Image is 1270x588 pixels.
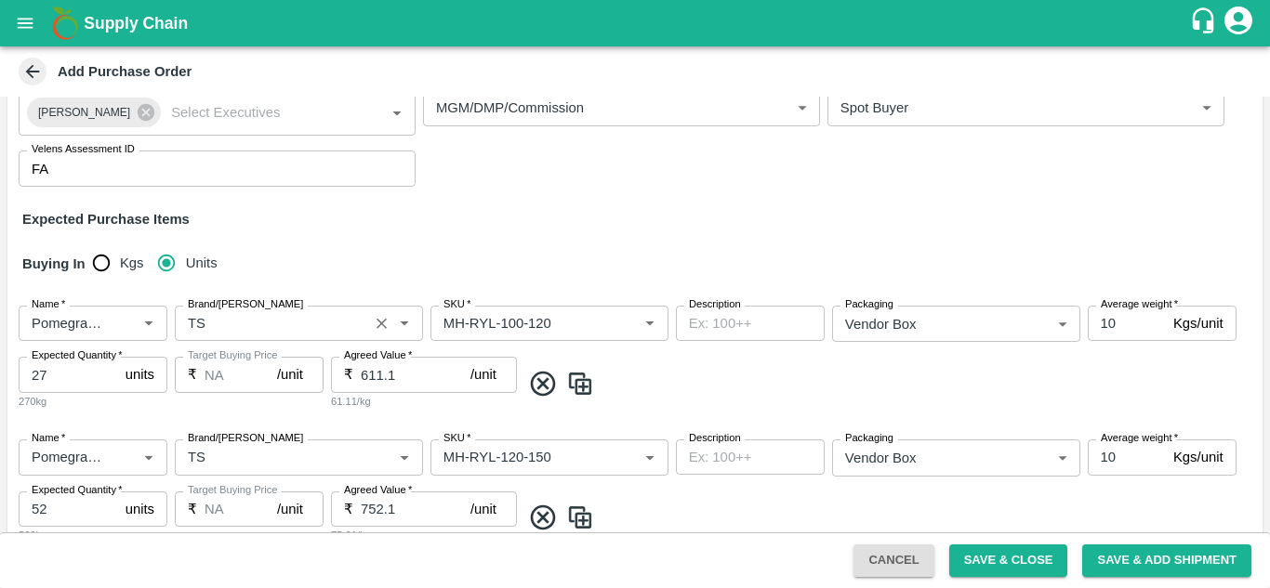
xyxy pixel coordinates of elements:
[1088,439,1166,475] input: 0.0
[443,297,470,312] label: SKU
[1222,4,1255,43] div: account of current user
[361,357,470,392] input: 0.0
[58,64,192,79] b: Add Purchase Order
[188,483,278,498] label: Target Buying Price
[205,491,277,527] input: 0.0
[344,483,412,498] label: Agreed Value
[19,527,167,543] div: 520kg
[126,499,154,519] p: units
[32,297,65,312] label: Name
[436,311,608,335] input: SKU
[845,314,917,334] p: Vendor Box
[1088,306,1166,341] input: 0.0
[344,364,353,385] p: ₹
[15,244,93,283] h6: Buying In
[344,348,412,363] label: Agreed Value
[566,503,594,533] img: CloneIcon
[84,10,1189,36] a: Supply Chain
[22,212,190,227] strong: Expected Purchase Items
[436,98,584,118] p: MGM/DMP/Commission
[27,98,161,127] div: [PERSON_NAME]
[443,431,470,446] label: SKU
[436,445,608,469] input: SKU
[277,499,303,519] p: /unit
[1101,297,1178,312] label: Average weight
[19,357,118,392] input: 0
[137,311,161,335] button: Open
[470,364,496,385] p: /unit
[344,499,353,519] p: ₹
[392,311,417,335] button: Open
[470,499,496,519] p: /unit
[93,244,232,281] div: buying_in
[369,311,394,336] button: Clear
[32,159,48,179] p: FA
[385,100,409,124] button: Open
[186,253,218,273] span: Units
[19,393,167,410] div: 270kg
[188,431,303,446] label: Brand/[PERSON_NAME]
[638,445,662,469] button: Open
[853,544,933,577] button: Cancel
[137,445,161,469] button: Open
[188,499,197,519] p: ₹
[638,311,662,335] button: Open
[32,483,123,498] label: Expected Quantity
[566,369,594,399] img: CloneIcon
[188,348,278,363] label: Target Buying Price
[845,431,893,446] label: Packaging
[180,311,363,335] input: Create Brand/Marka
[46,5,84,42] img: logo
[180,445,363,469] input: Create Brand/Marka
[689,297,741,312] label: Description
[1082,544,1251,577] button: Save & Add Shipment
[32,142,135,157] label: Velens Assessment ID
[1189,7,1222,40] div: customer-support
[1101,431,1178,446] label: Average weight
[32,348,123,363] label: Expected Quantity
[4,2,46,45] button: open drawer
[689,431,741,446] label: Description
[188,297,303,312] label: Brand/[PERSON_NAME]
[1173,313,1224,333] p: Kgs/unit
[949,544,1068,577] button: Save & Close
[27,103,141,123] span: [PERSON_NAME]
[24,311,107,335] input: Name
[120,253,144,273] span: Kgs
[277,364,303,385] p: /unit
[188,364,197,385] p: ₹
[331,393,517,410] div: 61.11/kg
[164,100,355,124] input: Select Executives
[331,527,517,543] div: 75.21/kg
[84,14,188,33] b: Supply Chain
[24,445,107,469] input: Name
[19,491,118,527] input: 0
[361,491,470,527] input: 0.0
[126,364,154,385] p: units
[392,445,417,469] button: Open
[1173,447,1224,467] p: Kgs/unit
[845,448,917,468] p: Vendor Box
[845,297,893,312] label: Packaging
[32,431,65,446] label: Name
[840,98,908,118] p: Spot Buyer
[205,357,277,392] input: 0.0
